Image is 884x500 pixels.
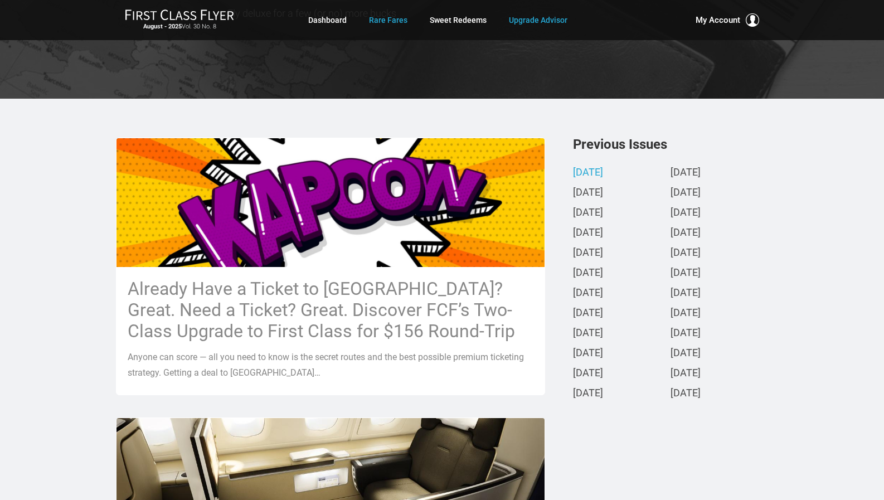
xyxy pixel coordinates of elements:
a: [DATE] [671,167,701,179]
a: [DATE] [573,368,603,380]
a: [DATE] [671,187,701,199]
a: [DATE] [671,227,701,239]
a: First Class FlyerAugust - 2025Vol. 30 No. 8 [125,9,234,31]
a: [DATE] [671,308,701,319]
a: [DATE] [573,227,603,239]
small: Vol. 30 No. 8 [125,23,234,31]
a: [DATE] [671,268,701,279]
a: [DATE] [671,207,701,219]
span: My Account [696,13,740,27]
a: [DATE] [573,308,603,319]
a: [DATE] [573,328,603,339]
a: [DATE] [671,328,701,339]
a: [DATE] [671,348,701,360]
img: First Class Flyer [125,9,234,21]
a: [DATE] [573,348,603,360]
a: [DATE] [671,247,701,259]
p: Anyone can score — all you need to know is the secret routes and the best possible premium ticket... [128,349,533,381]
a: Rare Fares [369,10,407,30]
a: [DATE] [573,268,603,279]
a: [DATE] [573,167,603,179]
a: Upgrade Advisor [509,10,567,30]
a: [DATE] [671,388,701,400]
a: [DATE] [573,388,603,400]
a: Dashboard [308,10,347,30]
a: [DATE] [573,247,603,259]
a: [DATE] [573,207,603,219]
strong: August - 2025 [143,23,182,30]
button: My Account [696,13,759,27]
a: Already Have a Ticket to [GEOGRAPHIC_DATA]? Great. Need a Ticket? Great. Discover FCF’s Two-Class... [116,138,545,395]
a: [DATE] [671,368,701,380]
h3: Previous Issues [573,138,768,151]
h3: Already Have a Ticket to [GEOGRAPHIC_DATA]? Great. Need a Ticket? Great. Discover FCF’s Two-Class... [128,278,533,342]
a: [DATE] [671,288,701,299]
a: [DATE] [573,187,603,199]
a: Sweet Redeems [430,10,487,30]
a: [DATE] [573,288,603,299]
